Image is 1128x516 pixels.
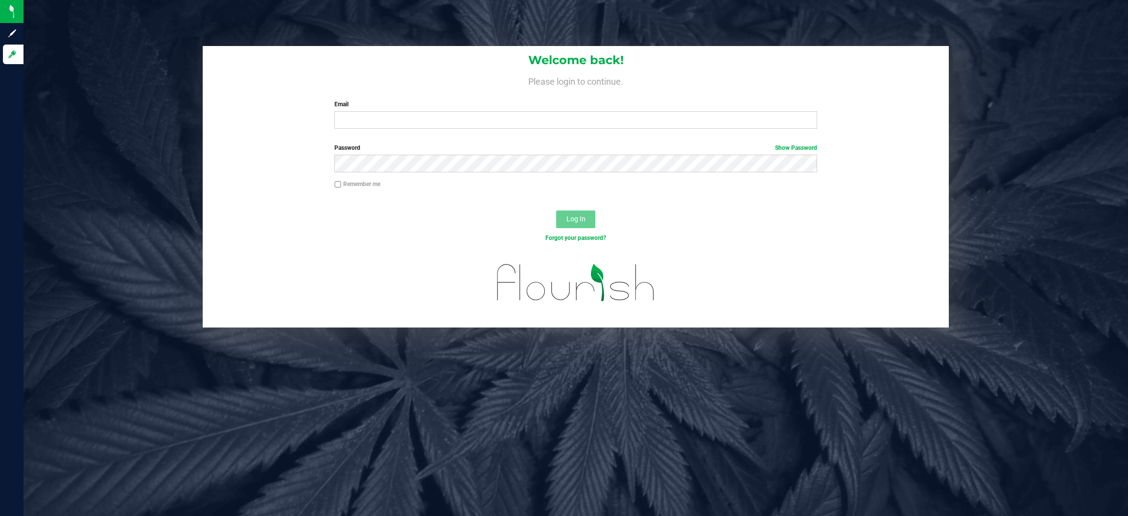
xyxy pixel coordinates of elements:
span: Password [334,144,360,151]
a: Show Password [775,144,817,151]
inline-svg: Sign up [7,28,17,38]
button: Log In [556,211,595,228]
label: Email [334,100,817,109]
a: Forgot your password? [545,235,606,241]
h4: Please login to continue. [203,74,949,86]
inline-svg: Log in [7,49,17,59]
label: Remember me [334,180,380,188]
input: Remember me [334,181,341,188]
span: Log In [566,215,586,223]
img: flourish_logo.svg [483,253,669,313]
h1: Welcome back! [203,54,949,67]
